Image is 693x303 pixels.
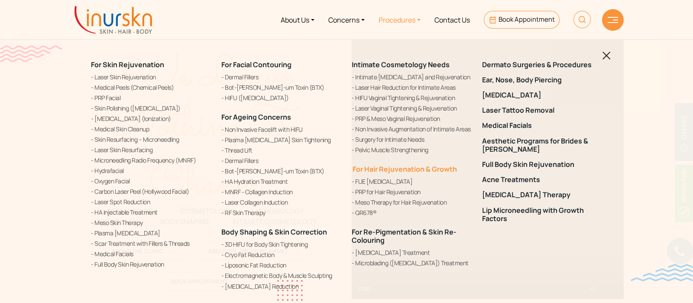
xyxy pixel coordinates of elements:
[352,72,472,81] a: Intimate [MEDICAL_DATA] and Rejuvenation
[352,248,472,257] a: [MEDICAL_DATA] Treatment
[221,156,341,165] a: Dermal Fillers
[221,198,341,207] a: Laser Collagen Induction
[221,251,341,260] a: Cryo Fat Reduction
[91,93,211,102] a: PRP Facial
[91,239,211,248] a: Scar Treatment with Fillers & Threads
[352,164,457,174] a: For Hair Rejuvenation & Growth
[221,282,341,291] a: [MEDICAL_DATA] Reduction
[274,3,321,36] a: About Us
[221,93,341,102] a: HIFU ([MEDICAL_DATA])
[91,83,211,92] a: Medical Peels (Chemical Peels)
[482,61,602,69] a: Dermato Surgeries & Procedures
[352,259,472,268] a: Microblading ([MEDICAL_DATA]) Treatment
[221,125,341,134] a: Non Invasive Facelift with HIFU
[602,52,611,60] img: blackclosed
[482,160,602,169] a: Full Body Skin Rejuvenation
[221,135,341,144] a: Plasma [MEDICAL_DATA] Skin Tightening
[352,227,457,245] a: For Re-Pigmentation & Skin Re-Colouring
[482,107,602,115] a: Laser Tattoo Removal
[221,146,341,155] a: Thread Lift
[91,228,211,238] a: Plasma [MEDICAL_DATA]
[352,208,472,217] a: QR678®
[352,124,472,134] a: Non Invasive Augmentation of Intimate Areas
[482,206,602,223] a: Lip Microneedling with Growth Factors
[482,176,602,184] a: Acne Treatments
[91,166,211,175] a: Hydrafacial
[91,104,211,113] a: Skin Polishing ([MEDICAL_DATA])
[221,261,341,270] a: Liposonic Fat Reduction
[321,3,372,36] a: Concerns
[91,187,211,196] a: Carbon Laser Peel (Hollywood Facial)
[352,198,472,207] a: Meso Therapy for Hair Rejuvenation
[352,83,472,92] a: Laser Hair Reduction for Intimate Areas
[608,17,618,23] img: hamLine.svg
[221,227,327,237] a: Body Shaping & Skin Correction
[482,137,602,153] a: Aesthetic Programs for Brides & [PERSON_NAME]
[221,112,291,122] a: For Ageing Concerns
[221,166,341,176] a: Bot-[PERSON_NAME]-um Toxin (BTX)
[91,145,211,154] a: Laser Skin Resurfacing
[482,191,602,199] a: [MEDICAL_DATA] Therapy
[91,60,164,69] a: For Skin Rejuvenation
[499,15,555,24] span: Book Appointment
[91,114,211,123] a: [MEDICAL_DATA] (Ionization)
[372,3,427,36] a: Procedures
[427,3,477,36] a: Contact Us
[91,218,211,227] a: Meso Skin Therapy
[221,240,341,249] a: 3D HIFU for Body Skin Tightening
[91,197,211,206] a: Laser Spot Reduction
[631,264,693,281] img: bluewave
[221,177,341,186] a: HA Hydration Treatment
[91,72,211,81] a: Laser Skin Rejuvenation
[352,135,472,144] a: Surgery for Intimate Needs
[482,76,602,84] a: Ear, Nose, Body Piercing
[221,60,291,69] a: For Facial Contouring
[91,176,211,186] a: Oxygen Facial
[91,208,211,217] a: HA Injectable Treatment
[352,187,472,196] a: PRP for Hair Rejuvenation
[221,271,341,280] a: Electromagnetic Body & Muscle Sculpting
[352,114,472,123] a: PRP & Meso Vaginal Rejuvenation
[221,208,341,217] a: RF Skin Therapy
[91,260,211,269] a: Full Body Skin Rejuvenation
[91,249,211,258] a: Medical Facials
[482,122,602,130] a: Medical Facials
[484,11,560,29] a: Book Appointment
[91,156,211,165] a: Microneedling Radio Frequency (MNRF)
[352,93,472,102] a: HIFU Vaginal Tightening & Rejuvenation
[221,83,341,92] a: Bot-[PERSON_NAME]-um Toxin (BTX)
[221,72,341,81] a: Dermal Fillers
[91,124,211,134] a: Medical Skin Cleanup
[573,11,591,28] img: HeaderSearch
[352,60,450,69] a: Intimate Cosmetology Needs
[482,91,602,99] a: [MEDICAL_DATA]
[352,145,472,154] a: Pelvic Muscle Strengthening
[221,187,341,196] a: MNRF - Collagen Induction
[91,135,211,144] a: Skin Resurfacing – Microneedling
[352,104,472,113] a: Laser Vaginal Tightening & Rejuvenation
[74,6,152,34] img: inurskn-logo
[352,177,472,186] a: FUE [MEDICAL_DATA]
